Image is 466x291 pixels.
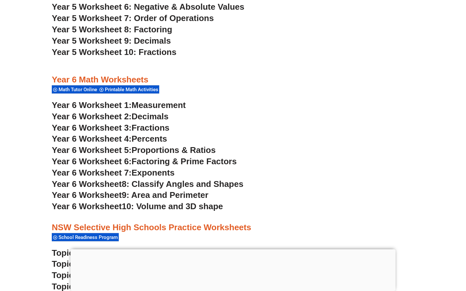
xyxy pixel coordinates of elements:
[52,74,414,85] h3: Year 6 Math Worksheets
[52,134,132,144] span: Year 6 Worksheet 4:
[52,270,155,280] a: Topic 3:Lengths & Angles
[52,112,169,121] a: Year 6 Worksheet 2:Decimals
[52,123,169,133] a: Year 6 Worksheet 3:Fractions
[122,190,208,200] span: 9: Area and Perimeter
[132,123,170,133] span: Fractions
[52,112,132,121] span: Year 6 Worksheet 2:
[132,156,237,166] span: Factoring & Prime Factors
[52,47,176,57] a: Year 5 Worksheet 10: Fractions
[52,248,168,258] a: Topic 1:Weight Measurement
[52,179,122,189] span: Year 6 Worksheet
[52,190,122,200] span: Year 6 Worksheet
[52,156,237,166] a: Year 6 Worksheet 6:Factoring & Prime Factors
[132,134,167,144] span: Percents
[52,100,132,110] span: Year 6 Worksheet 1:
[105,87,160,92] span: Printable Math Activities
[132,100,186,110] span: Measurement
[52,168,174,178] a: Year 6 Worksheet 7:Exponents
[52,85,98,94] div: Math Tutor Online
[132,112,169,121] span: Decimals
[52,222,414,233] h3: NSW Selective High Schools Practice Worksheets
[52,190,208,200] a: Year 6 Worksheet9: Area and Perimeter
[52,168,132,178] span: Year 6 Worksheet 7:
[52,179,243,189] a: Year 6 Worksheet8: Classify Angles and Shapes
[52,270,83,280] span: Topic 3:
[122,179,243,189] span: 8: Classify Angles and Shapes
[132,168,175,178] span: Exponents
[52,233,119,242] div: School Readiness Program
[52,201,223,211] a: Year 6 Worksheet10: Volume and 3D shape
[52,123,132,133] span: Year 6 Worksheet 3:
[52,2,244,12] a: Year 5 Worksheet 6: Negative & Absolute Values
[59,234,120,240] span: School Readiness Program
[52,156,132,166] span: Year 6 Worksheet 6:
[52,259,83,269] span: Topic 2:
[52,259,159,269] a: Topic 2:Capacity & Volume
[83,248,168,258] span: Weight Measurement
[59,87,99,92] span: Math Tutor Online
[71,249,396,289] iframe: Advertisement
[52,248,83,258] span: Topic 1:
[52,145,216,155] a: Year 6 Worksheet 5:Proportions & Ratios
[52,36,171,46] a: Year 5 Worksheet 9: Decimals
[132,145,216,155] span: Proportions & Ratios
[98,85,159,94] div: Printable Math Activities
[52,134,167,144] a: Year 6 Worksheet 4:Percents
[52,13,214,23] a: Year 5 Worksheet 7: Order of Operations
[52,25,172,34] a: Year 5 Worksheet 8: Factoring
[52,145,132,155] span: Year 6 Worksheet 5:
[52,201,122,211] span: Year 6 Worksheet
[52,100,186,110] a: Year 6 Worksheet 1:Measurement
[355,218,466,291] iframe: Chat Widget
[122,201,223,211] span: 10: Volume and 3D shape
